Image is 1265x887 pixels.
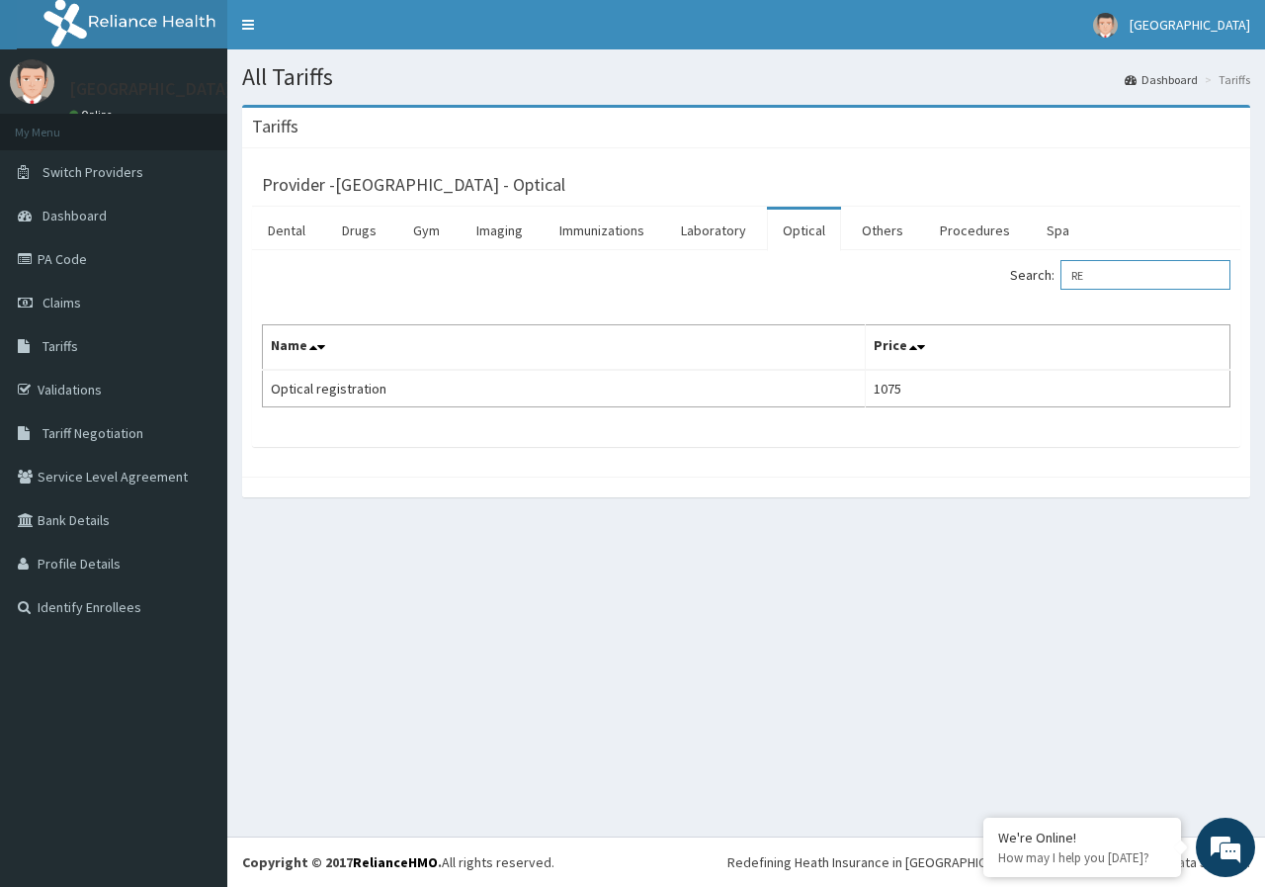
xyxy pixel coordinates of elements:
p: How may I help you today? [998,849,1166,866]
img: User Image [1093,13,1118,38]
td: Optical registration [263,370,866,407]
a: Imaging [461,210,539,251]
a: Optical [767,210,841,251]
a: Dashboard [1125,71,1198,88]
span: [GEOGRAPHIC_DATA] [1130,16,1250,34]
h1: All Tariffs [242,64,1250,90]
td: 1075 [866,370,1230,407]
span: We're online! [115,249,273,449]
a: Immunizations [544,210,660,251]
p: [GEOGRAPHIC_DATA] [69,80,232,98]
a: Dental [252,210,321,251]
a: RelianceHMO [353,853,438,871]
img: d_794563401_company_1708531726252_794563401 [37,99,80,148]
span: Switch Providers [42,163,143,181]
a: Drugs [326,210,392,251]
h3: Provider - [GEOGRAPHIC_DATA] - Optical [262,176,565,194]
a: Laboratory [665,210,762,251]
a: Spa [1031,210,1085,251]
h3: Tariffs [252,118,298,135]
span: Tariffs [42,337,78,355]
li: Tariffs [1200,71,1250,88]
a: Others [846,210,919,251]
div: We're Online! [998,829,1166,846]
div: Minimize live chat window [324,10,372,57]
a: Online [69,108,117,122]
th: Price [866,325,1230,371]
a: Gym [397,210,456,251]
footer: All rights reserved. [227,837,1265,887]
strong: Copyright © 2017 . [242,853,442,871]
textarea: Type your message and hit 'Enter' [10,540,377,609]
span: Tariff Negotiation [42,424,143,442]
span: Dashboard [42,207,107,224]
label: Search: [1010,260,1230,290]
div: Redefining Heath Insurance in [GEOGRAPHIC_DATA] using Telemedicine and Data Science! [727,852,1250,872]
div: Chat with us now [103,111,332,136]
input: Search: [1060,260,1230,290]
span: Claims [42,294,81,311]
th: Name [263,325,866,371]
a: Procedures [924,210,1026,251]
img: User Image [10,59,54,104]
